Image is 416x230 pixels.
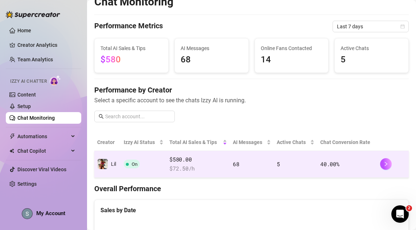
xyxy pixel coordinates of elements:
span: 40.00 % [320,160,339,168]
th: Total AI Sales & Tips [166,134,230,151]
span: Izzy AI Status [124,138,158,146]
span: Active Chats [341,44,403,52]
img: ACg8ocJ48QFj1FlQzAqP3ReTBs5bTcl0hMzj30XstnsnidwgVQRg1w=s96-c [22,209,32,219]
div: Sales by Date [100,206,403,215]
a: Content [17,92,36,98]
span: On [132,161,137,167]
a: Creator Analytics [17,39,75,51]
span: Total AI Sales & Tips [169,138,221,146]
span: Total AI Sales & Tips [100,44,162,52]
span: My Account [36,210,65,217]
th: AI Messages [230,134,274,151]
img: logo-BBDzfeDw.svg [6,11,60,18]
th: Creator [94,134,121,151]
button: right [380,158,392,170]
img: Lil [98,159,108,169]
span: calendar [400,24,405,29]
a: Team Analytics [17,57,53,62]
img: Chat Copilot [9,148,14,153]
span: 14 [261,53,323,67]
span: Izzy AI Chatter [10,78,47,85]
th: Active Chats [274,134,317,151]
a: Home [17,28,31,33]
span: AI Messages [233,138,265,146]
span: Last 7 days [337,21,404,32]
span: Online Fans Contacted [261,44,323,52]
span: right [383,161,388,167]
img: AI Chatter [50,75,61,86]
span: 68 [181,53,243,67]
span: Chat Copilot [17,145,69,157]
th: Chat Conversion Rate [317,134,377,151]
span: 5 [341,53,403,67]
span: Select a specific account to see the chats Izzy AI is running. [94,96,409,105]
span: search [99,114,104,119]
span: 5 [277,160,280,168]
span: 2 [406,205,412,211]
span: Active Chats [277,138,309,146]
h4: Overall Performance [94,184,409,194]
span: $ 72.50 /h [169,164,227,173]
span: $580 [100,54,121,65]
h4: Performance Metrics [94,21,163,32]
span: $580.00 [169,155,227,164]
a: Setup [17,103,31,109]
a: Chat Monitoring [17,115,55,121]
span: 68 [233,160,239,168]
span: AI Messages [181,44,243,52]
iframe: Intercom live chat [391,205,409,223]
th: Izzy AI Status [121,134,166,151]
span: Lil [111,161,116,167]
a: Settings [17,181,37,187]
input: Search account... [105,112,170,120]
span: thunderbolt [9,134,15,139]
h4: Performance by Creator [94,85,409,95]
a: Discover Viral Videos [17,167,66,172]
span: Automations [17,131,69,142]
